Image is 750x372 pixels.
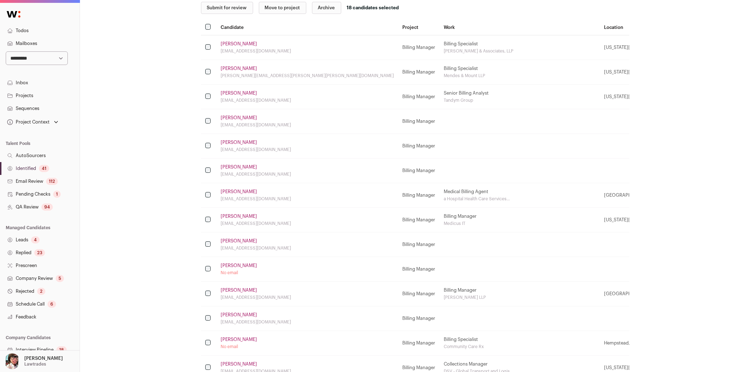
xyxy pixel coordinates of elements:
[221,97,394,103] div: [EMAIL_ADDRESS][DOMAIN_NAME]
[221,115,257,121] a: [PERSON_NAME]
[221,344,394,350] div: No email
[3,353,64,369] button: Open dropdown
[439,207,600,232] td: Billing Manager
[439,20,600,35] th: Work
[398,109,439,134] td: Billing Manager
[221,196,394,202] div: [EMAIL_ADDRESS][DOMAIN_NAME]
[24,356,63,361] p: [PERSON_NAME]
[221,263,257,268] a: [PERSON_NAME]
[398,232,439,257] td: Billing Manager
[398,35,439,60] td: Billing Manager
[439,60,600,84] td: Billing Specialist
[347,5,399,11] div: 18 candidates selected
[221,337,257,342] a: [PERSON_NAME]
[221,361,257,367] a: [PERSON_NAME]
[444,196,595,202] div: a Hospital Health Care Services...
[398,281,439,306] td: Billing Manager
[444,344,595,350] div: Community Care Rx
[221,287,257,293] a: [PERSON_NAME]
[398,183,439,207] td: Billing Manager
[444,73,595,79] div: Mendes & Mount LLP
[47,301,56,308] div: 6
[221,41,257,47] a: [PERSON_NAME]
[398,60,439,84] td: Billing Manager
[221,213,257,219] a: [PERSON_NAME]
[56,275,64,282] div: 5
[221,221,394,226] div: [EMAIL_ADDRESS][DOMAIN_NAME]
[444,295,595,300] div: [PERSON_NAME] LLP
[46,178,58,185] div: 112
[53,191,61,198] div: 1
[439,84,600,109] td: Senior Billing Analyst
[41,203,53,211] div: 94
[221,189,257,195] a: [PERSON_NAME]
[4,353,20,369] img: 14759586-medium_jpg
[398,84,439,109] td: Billing Manager
[24,361,46,367] p: Lawtrades
[398,158,439,183] td: Billing Manager
[444,97,595,103] div: Tandym Group
[398,306,439,331] td: Billing Manager
[398,207,439,232] td: Billing Manager
[6,119,50,125] div: Project Context
[398,331,439,355] td: Billing Manager
[398,257,439,281] td: Billing Manager
[398,134,439,158] td: Billing Manager
[259,2,306,14] button: Move to project
[221,73,394,79] div: [PERSON_NAME][EMAIL_ADDRESS][PERSON_NAME][PERSON_NAME][DOMAIN_NAME]
[221,164,257,170] a: [PERSON_NAME]
[31,236,40,243] div: 4
[439,331,600,355] td: Billing Specialist
[221,245,394,251] div: [EMAIL_ADDRESS][DOMAIN_NAME]
[201,2,253,14] button: Submit for review
[221,238,257,244] a: [PERSON_NAME]
[221,147,394,152] div: [EMAIL_ADDRESS][DOMAIN_NAME]
[221,319,394,325] div: [EMAIL_ADDRESS][DOMAIN_NAME]
[221,312,257,318] a: [PERSON_NAME]
[221,66,257,71] a: [PERSON_NAME]
[34,249,45,256] div: 23
[221,122,394,128] div: [EMAIL_ADDRESS][DOMAIN_NAME]
[444,221,595,226] div: Medicus IT
[439,35,600,60] td: Billing Specialist
[221,48,394,54] div: [EMAIL_ADDRESS][DOMAIN_NAME]
[221,270,394,276] div: No email
[398,20,439,35] th: Project
[216,20,398,35] th: Candidate
[6,117,60,127] button: Open dropdown
[37,288,45,295] div: 2
[312,2,341,14] button: Archive
[444,48,595,54] div: [PERSON_NAME] & Associates, LLP
[221,295,394,300] div: [EMAIL_ADDRESS][DOMAIN_NAME]
[221,90,257,96] a: [PERSON_NAME]
[221,171,394,177] div: [EMAIL_ADDRESS][DOMAIN_NAME]
[221,140,257,145] a: [PERSON_NAME]
[56,346,67,353] div: 18
[439,281,600,306] td: Billing Manager
[439,183,600,207] td: Medical Billing Agent
[3,7,24,21] img: Wellfound
[39,165,49,172] div: 41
